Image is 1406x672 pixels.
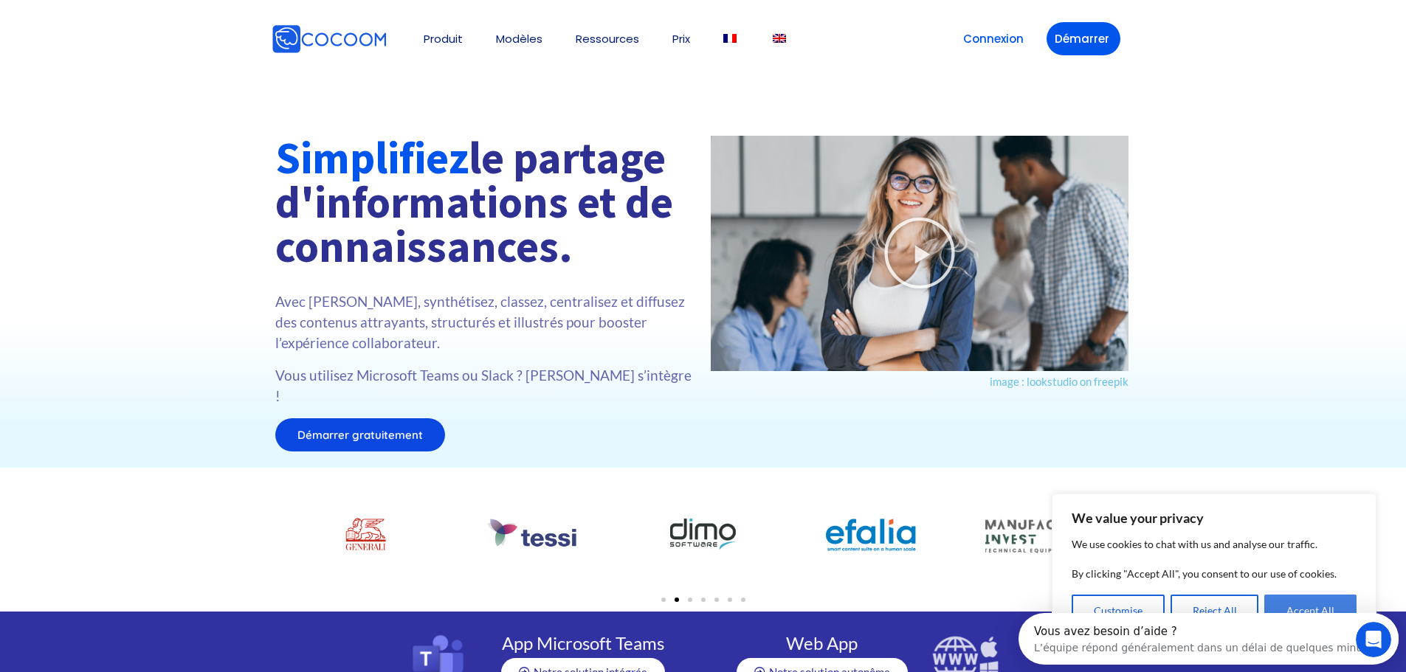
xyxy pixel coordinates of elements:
iframe: Intercom live chat [1356,622,1391,657]
div: Vous avez besoin d’aide ? [15,13,363,24]
span: Go to slide 4 [701,597,706,602]
a: Connexion [955,22,1032,55]
img: Cocoom [272,24,387,54]
a: Démarrer [1047,22,1120,55]
font: Simplifiez [275,130,469,185]
a: image : lookstudio on freepik [990,375,1128,388]
h1: le partage d'informations et de connaissances. [275,136,696,269]
h4: Web App [726,634,917,652]
span: Go to slide 3 [688,597,692,602]
button: Customise [1072,595,1165,627]
p: We use cookies to chat with us and analyse our traffic. [1072,536,1357,553]
span: Go to slide 5 [714,597,719,602]
span: Go to slide 6 [728,597,732,602]
a: Modèles [496,33,542,44]
div: L’équipe répond généralement dans un délai de quelques minutes. [15,24,363,40]
img: Français [723,34,737,43]
p: Vous utilisez Microsoft Teams ou Slack ? [PERSON_NAME] s’intègre ! [275,365,696,406]
span: Go to slide 1 [661,597,666,602]
span: Go to slide 2 [675,597,679,602]
img: Anglais [773,34,786,43]
a: Produit [424,33,463,44]
p: We value your privacy [1072,509,1357,527]
p: Avec [PERSON_NAME], synthétisez, classez, centralisez et diffusez des contenus attrayants, struct... [275,291,696,353]
a: Prix [672,33,690,44]
button: Accept All [1264,595,1357,627]
span: Go to slide 7 [741,597,745,602]
span: Démarrer gratuitement [297,429,423,440]
button: Reject All [1171,595,1259,627]
iframe: Intercom live chat discovery launcher [1019,613,1399,665]
h4: App Microsoft Teams [486,634,680,652]
div: Ouvrir le Messenger Intercom [6,6,407,46]
p: By clicking "Accept All", you consent to our use of cookies. [1072,565,1357,583]
a: Ressources [576,33,639,44]
a: Démarrer gratuitement [275,418,445,451]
